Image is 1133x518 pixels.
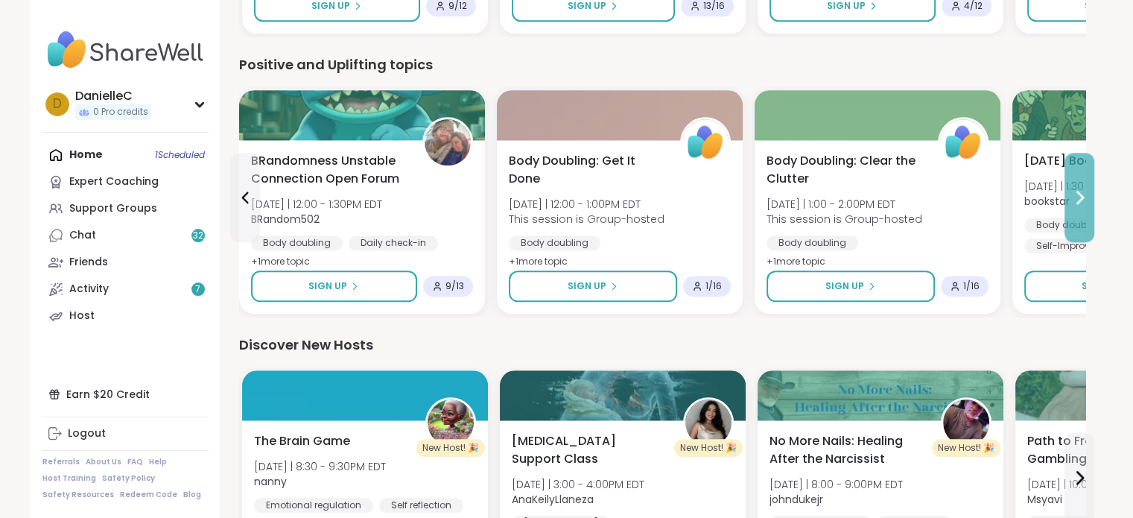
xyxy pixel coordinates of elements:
span: D [53,95,62,114]
img: BRandom502 [425,119,471,165]
a: About Us [86,457,121,467]
a: Support Groups [42,195,209,222]
span: 0 Pro credits [93,106,148,119]
div: Logout [68,426,106,441]
span: Body Doubling: Get It Done [509,152,664,188]
div: Support Groups [69,201,157,216]
div: Earn $20 Credit [42,381,209,408]
a: Activity7 [42,276,209,303]
div: New Host! 🎉 [932,439,1000,457]
div: New Host! 🎉 [416,439,485,457]
span: Sign Up [825,279,864,293]
a: Host Training [42,473,96,484]
span: [DATE] | 12:00 - 1:00PM EDT [509,197,664,212]
div: Body doubling [509,236,600,250]
div: Chat [69,228,96,243]
span: This session is Group-hosted [767,212,922,227]
div: Body doubling [1024,218,1116,233]
a: Safety Resources [42,490,114,500]
img: ShareWell [682,119,729,165]
a: Safety Policy [102,473,155,484]
span: This session is Group-hosted [509,212,664,227]
div: Discover New Hosts [239,335,1085,356]
a: Referrals [42,457,80,467]
b: Msyavi [1027,492,1062,507]
button: Sign Up [767,271,935,302]
div: Self reflection [379,498,463,513]
span: Sign Up [1082,279,1120,293]
span: [DATE] | 3:00 - 4:00PM EDT [512,477,644,492]
span: 7 [195,283,200,296]
button: Sign Up [509,271,677,302]
span: 32 [193,230,203,242]
a: Host [42,303,209,329]
span: Sign Up [308,279,347,293]
span: BRandomness Unstable Connection Open Forum [251,152,406,188]
img: johndukejr [943,399,989,446]
b: bookstar [1024,194,1070,209]
a: Chat32 [42,222,209,249]
div: Daily check-in [349,236,438,250]
a: Redeem Code [120,490,177,500]
div: Body doubling [767,236,858,250]
b: nanny [254,474,287,489]
a: Blog [183,490,201,500]
img: ShareWell Nav Logo [42,24,209,76]
b: johndukejr [769,492,823,507]
span: The Brain Game [254,432,350,450]
img: nanny [428,399,474,446]
img: ShareWell [940,119,986,165]
span: [DATE] | 8:30 - 9:30PM EDT [254,459,386,474]
span: [DATE] | 12:00 - 1:30PM EDT [251,197,382,212]
div: New Host! 🎉 [674,439,743,457]
b: BRandom502 [251,212,320,227]
span: [MEDICAL_DATA] Support Class [512,432,667,468]
span: Sign Up [568,279,606,293]
div: Positive and Uplifting topics [239,54,1085,75]
span: Body Doubling: Clear the Clutter [767,152,921,188]
a: Expert Coaching [42,168,209,195]
span: 9 / 13 [445,280,464,292]
span: [DATE] | 8:00 - 9:00PM EDT [769,477,903,492]
div: Self-Improvement [1024,239,1131,253]
div: Emotional regulation [254,498,373,513]
div: Host [69,309,95,323]
span: 1 / 16 [705,280,722,292]
button: Sign Up [251,271,417,302]
a: Help [149,457,167,467]
b: AnaKeilyLlaneza [512,492,594,507]
a: FAQ [127,457,143,467]
a: Logout [42,420,209,447]
div: DanielleC [75,88,151,104]
div: Friends [69,255,108,270]
a: Friends [42,249,209,276]
span: No More Nails: Healing After the Narcissist [769,432,924,468]
div: Expert Coaching [69,174,159,189]
div: Body doubling [251,236,343,250]
img: AnaKeilyLlaneza [685,399,731,446]
div: Activity [69,282,109,297]
span: 1 / 16 [963,280,980,292]
span: [DATE] | 1:00 - 2:00PM EDT [767,197,922,212]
